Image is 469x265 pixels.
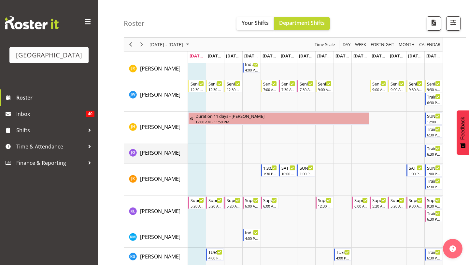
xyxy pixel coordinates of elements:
div: 12:30 PM - 9:30 PM [227,87,240,92]
div: Jason Wong"s event - Senior Begin From Wednesday, September 3, 2025 at 12:30:00 PM GMT+12:00 Ends... [224,80,242,92]
div: Joshua Keen"s event - SAT 1:00-5:00 Begin From Saturday, September 13, 2025 at 1:00:00 PM GMT+12:... [406,164,424,177]
span: [DATE], [DATE] [263,53,292,59]
span: [DATE], [DATE] [244,53,274,59]
div: 9:00 AM - 6:00 PM [391,87,404,92]
div: Senior [263,80,277,87]
div: 5:20 AM - 2:20 PM [391,203,404,209]
div: Senior [191,80,204,87]
span: Finance & Reporting [16,158,85,168]
a: [PERSON_NAME] [140,65,180,72]
div: Senior [391,80,404,87]
div: Jason Wong"s event - Senior Begin From Tuesday, September 2, 2025 at 12:30:00 PM GMT+12:00 Ends A... [206,80,224,92]
div: Supervisor [318,197,332,203]
div: 9:30 AM - 6:30 PM [409,87,422,92]
div: Kate Lawless"s event - Supervisor Begin From Wednesday, September 3, 2025 at 5:20:00 AM GMT+12:00... [224,196,242,209]
div: Senior [409,80,422,87]
div: Kate Lawless"s event - Supervisor Begin From Sunday, September 14, 2025 at 9:30:00 AM GMT+12:00 E... [425,196,442,209]
a: [PERSON_NAME] [140,175,180,183]
div: Joshua Keen"s event - Training night Begin From Sunday, September 14, 2025 at 6:30:00 PM GMT+12:0... [425,177,442,190]
button: Your Shifts [236,17,274,30]
span: [PERSON_NAME] [140,123,180,131]
div: Supervisor [191,197,204,203]
div: 7:00 AM - 4:00 PM [263,87,277,92]
div: 1:30pm - 8:00pm [263,164,277,171]
div: 6:00 AM - 3:00 PM [245,203,259,209]
div: SUN 1:00-5:00 [427,164,441,171]
div: Kylea Gough"s event - TUES 4:00-8:00 Begin From Tuesday, September 2, 2025 at 4:00:00 PM GMT+12:0... [206,248,224,261]
span: [DATE], [DATE] [335,53,365,59]
div: Joshua Keen"s event - SUN 1:00-5:00 Begin From Sunday, September 14, 2025 at 1:00:00 PM GMT+12:00... [425,164,442,177]
div: Training night [427,126,441,132]
span: 40 [86,111,94,117]
div: 12:30 PM - 9:30 PM [318,203,332,209]
td: Jasika Rohloff resource [124,60,188,79]
div: Jason Wong"s event - Senior Begin From Monday, September 8, 2025 at 9:00:00 AM GMT+12:00 Ends At ... [316,80,333,92]
div: Jason Wong"s event - Senior Begin From Thursday, September 11, 2025 at 9:00:00 AM GMT+12:00 Ends ... [370,80,388,92]
span: Shifts [16,125,85,135]
span: [DATE], [DATE] [190,53,219,59]
div: 12:00 PM - 4:00 PM [427,119,441,124]
td: Jason Wong resource [124,79,188,112]
div: Jasika Rohloff"s event - Induction Begin From Thursday, September 4, 2025 at 4:00:00 PM GMT+12:00... [243,60,260,73]
div: 4:00 PM - 8:00 PM [336,255,350,260]
div: 6:30 PM - 8:30 PM [427,184,441,189]
td: Kate Lawless resource [124,196,188,228]
span: Month [398,40,415,49]
div: Training night [427,210,441,216]
div: 5:20 AM - 2:20 PM [191,203,204,209]
div: 9:00 AM - 6:00 PM [372,87,386,92]
div: Induction [245,61,259,67]
a: [PERSON_NAME] [140,149,180,157]
div: Kate Lawless"s event - Supervisor Begin From Friday, September 5, 2025 at 6:00:00 AM GMT+12:00 En... [261,196,278,209]
div: SAT 1:00-5:00 [409,164,422,171]
div: Supervisor [245,197,259,203]
div: Supervisor [227,197,240,203]
span: [DATE], [DATE] [408,53,438,59]
div: 6:30 PM - 8:30 PM [427,255,441,260]
a: [PERSON_NAME] [140,123,180,131]
span: Day [342,40,351,49]
td: Joshua Keen resource [124,164,188,196]
div: Jason Wong"s event - Senior Begin From Friday, September 12, 2025 at 9:00:00 AM GMT+12:00 Ends At... [388,80,406,92]
button: Month [418,40,442,49]
a: [PERSON_NAME] [140,91,180,99]
div: Kate Lawless"s event - Supervisor Begin From Thursday, September 4, 2025 at 6:00:00 AM GMT+12:00 ... [243,196,260,209]
div: Kate Lawless"s event - Supervisor Begin From Saturday, September 13, 2025 at 9:30:00 AM GMT+12:00... [406,196,424,209]
div: Previous [125,38,136,51]
div: SUN 12:00-4:00 [427,113,441,119]
span: [DATE], [DATE] [317,53,347,59]
span: [DATE], [DATE] [353,53,383,59]
span: calendar [419,40,441,49]
img: Rosterit website logo [5,16,59,29]
span: Fortnight [370,40,395,49]
div: Senior [281,80,295,87]
div: Jayden Horsley"s event - SUN 12:00-4:00 Begin From Sunday, September 14, 2025 at 12:00:00 PM GMT+... [425,112,442,125]
div: SUN 1:00-5:00 [300,164,313,171]
span: [DATE] - [DATE] [149,40,184,49]
a: [PERSON_NAME] [140,253,180,260]
button: September 01 - 14, 2025 [149,40,192,49]
span: [DATE], [DATE] [372,53,401,59]
button: Next [137,40,146,49]
span: Your Shifts [242,19,269,26]
span: [DATE], [DATE] [426,53,456,59]
div: [GEOGRAPHIC_DATA] [16,50,82,60]
div: 9:30 AM - 6:30 PM [427,87,441,92]
button: Previous [126,40,135,49]
div: Jayden Horsley"s event - Training night Begin From Sunday, September 14, 2025 at 6:30:00 PM GMT+1... [425,125,442,138]
div: 5:20 AM - 2:20 PM [208,203,222,209]
a: [PERSON_NAME] [140,207,180,215]
div: Supervisor [427,197,441,203]
div: 1:00 PM - 5:00 PM [427,171,441,176]
div: 1:00 PM - 5:00 PM [300,171,313,176]
div: Supervisor [409,197,422,203]
button: Time Scale [314,40,336,49]
button: Department Shifts [274,17,330,30]
div: Jason Wong"s event - Senior Begin From Sunday, September 14, 2025 at 9:30:00 AM GMT+12:00 Ends At... [425,80,442,92]
div: Training night [427,249,441,255]
div: Kate Lawless"s event - Supervisor Begin From Thursday, September 11, 2025 at 5:20:00 AM GMT+12:00... [370,196,388,209]
span: [DATE], [DATE] [299,53,329,59]
div: Jayden Horsley"s event - Duration 11 days - Jayden Horsley Begin From Saturday, August 30, 2025 a... [188,112,370,125]
div: 6:00 AM - 3:00 PM [354,203,368,209]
